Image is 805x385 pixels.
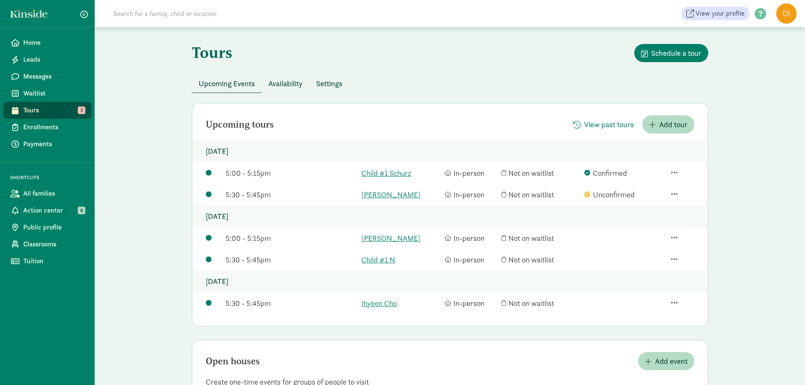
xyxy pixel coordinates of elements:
a: Action center 6 [3,202,91,219]
span: View your profile [696,8,745,19]
span: Waitlist [23,88,85,98]
div: 5:30 - 5:45pm [226,298,357,309]
div: In-person [445,167,497,179]
div: Not on waitlist [502,232,581,244]
a: Child #1 N [361,254,440,265]
span: Tuition [23,256,85,266]
button: Upcoming Events [192,74,262,93]
a: [PERSON_NAME] [361,232,440,244]
a: Leads [3,51,91,68]
span: Action center [23,205,85,216]
a: Messages [3,68,91,85]
a: Waitlist [3,85,91,102]
a: Ihyeon Cho [361,298,440,309]
p: [DATE] [192,270,708,292]
a: Classrooms [3,236,91,253]
span: Payments [23,139,85,149]
h1: Tours [192,44,232,61]
a: View your profile [681,7,750,20]
span: Settings [316,78,342,89]
span: 3 [78,106,85,114]
h2: Upcoming tours [206,120,274,130]
button: Add event [638,352,694,370]
span: Upcoming Events [199,78,255,89]
a: All families [3,185,91,202]
a: [PERSON_NAME] [361,189,440,200]
p: [DATE] [192,140,708,162]
a: Tuition [3,253,91,270]
span: Messages [23,71,85,82]
span: Add event [655,355,688,367]
span: Leads [23,55,85,65]
button: Add tour [642,115,694,134]
div: In-person [445,232,497,244]
a: Home [3,34,91,51]
span: Home [23,38,85,48]
div: 5:30 - 5:45pm [226,189,357,200]
div: 5:00 - 5:15pm [226,232,357,244]
span: Tours [23,105,85,115]
div: Not on waitlist [502,254,581,265]
span: Add tour [659,119,688,130]
span: Schedule a tour [651,47,701,59]
div: Unconfirmed [584,189,663,200]
div: In-person [445,189,497,200]
a: Enrollments [3,119,91,136]
a: Payments [3,136,91,153]
button: View past tours [566,115,641,134]
div: Confirmed [584,167,663,179]
button: Availability [262,74,309,93]
div: Not on waitlist [502,167,581,179]
div: 5:00 - 5:15pm [226,167,357,179]
input: Search for a family, child or location [108,5,345,22]
button: Schedule a tour [634,44,708,62]
span: Availability [268,78,303,89]
span: View past tours [584,119,634,130]
a: View past tours [566,120,641,130]
div: Not on waitlist [502,189,581,200]
div: 5:30 - 5:45pm [226,254,357,265]
h2: Open houses [206,356,260,366]
div: In-person [445,298,497,309]
span: Public profile [23,222,85,232]
iframe: Chat Widget [763,344,805,385]
a: Public profile [3,219,91,236]
span: All families [23,188,85,199]
span: Enrollments [23,122,85,132]
div: Not on waitlist [502,298,581,309]
span: Classrooms [23,239,85,249]
p: [DATE] [192,205,708,227]
a: Child #1 Schurz [361,167,440,179]
button: Settings [309,74,349,93]
div: In-person [445,254,497,265]
a: Tours 3 [3,102,91,119]
span: 6 [78,207,85,214]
